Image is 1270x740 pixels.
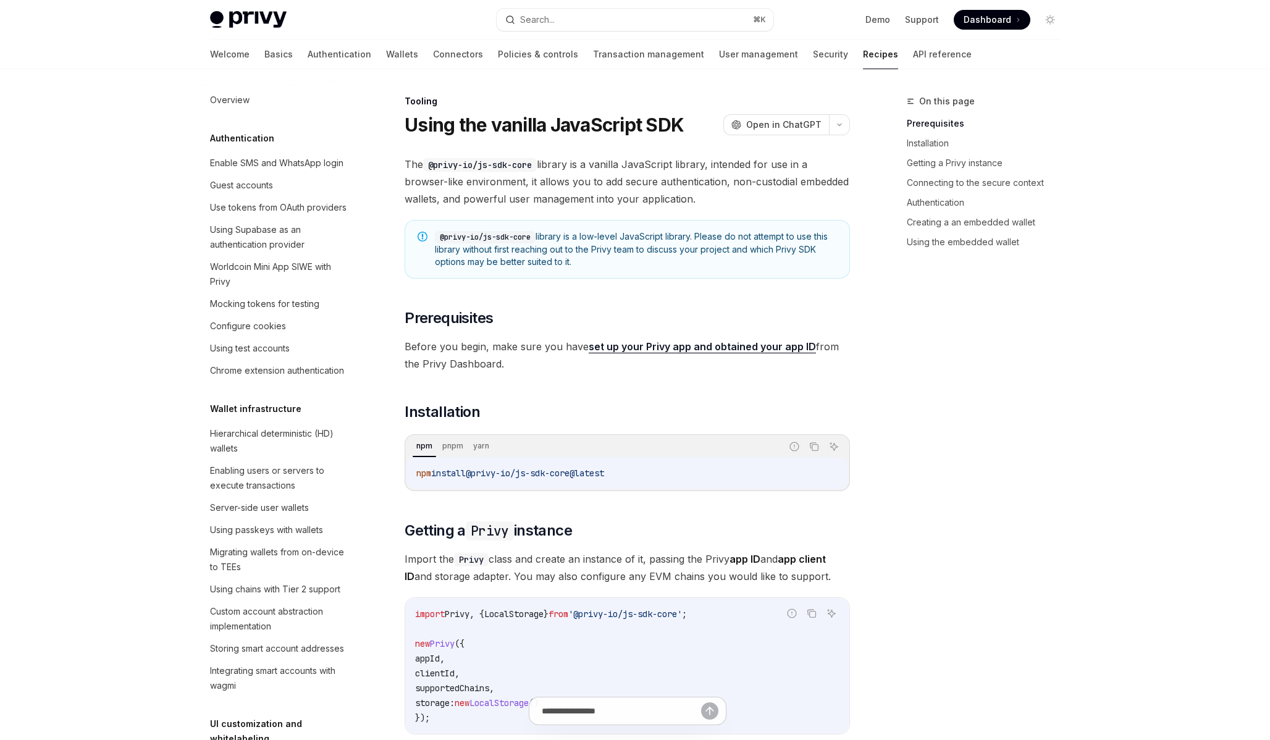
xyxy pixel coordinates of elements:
a: Use tokens from OAuth providers [200,196,358,219]
a: Enabling users or servers to execute transactions [200,460,358,497]
button: Report incorrect code [784,605,800,621]
a: Server-side user wallets [200,497,358,519]
button: Ask AI [826,439,842,455]
span: Installation [405,402,480,422]
div: Integrating smart accounts with wagmi [210,663,351,693]
h5: Wallet infrastructure [210,402,301,416]
a: User management [719,40,798,69]
span: Getting a instance [405,521,572,540]
a: Using chains with Tier 2 support [200,578,358,600]
div: pnpm [439,439,467,453]
a: set up your Privy app and obtained your app ID [589,340,816,353]
span: supportedChains [415,683,489,694]
a: Configure cookies [200,315,358,337]
div: Tooling [405,95,850,107]
div: Custom account abstraction implementation [210,604,351,634]
span: Open in ChatGPT [746,119,822,131]
span: Import the class and create an instance of it, passing the Privy and and storage adapter. You may... [405,550,850,585]
a: Guest accounts [200,174,358,196]
span: Privy [430,638,455,649]
span: , [440,653,445,664]
div: Using test accounts [210,341,290,356]
div: Server-side user wallets [210,500,309,515]
h5: Authentication [210,131,274,146]
span: @privy-io/js-sdk-core@latest [466,468,604,479]
a: Using Supabase as an authentication provider [200,219,358,256]
img: light logo [210,11,287,28]
div: Mocking tokens for testing [210,296,319,311]
a: Recipes [863,40,898,69]
span: Privy [445,608,469,620]
a: Demo [865,14,890,26]
code: @privy-io/js-sdk-core [423,158,537,172]
a: Creating a an embedded wallet [907,212,1070,232]
a: Prerequisites [907,114,1070,133]
a: Welcome [210,40,250,69]
span: '@privy-io/js-sdk-core' [568,608,682,620]
button: Toggle dark mode [1040,10,1060,30]
svg: Note [418,232,427,242]
span: } [544,608,549,620]
span: install [431,468,466,479]
a: Security [813,40,848,69]
a: Hierarchical deterministic (HD) wallets [200,423,358,460]
div: Enable SMS and WhatsApp login [210,156,343,170]
div: Chrome extension authentication [210,363,344,378]
span: library is a low-level JavaScript library. Please do not attempt to use this library without firs... [435,230,837,268]
div: Using passkeys with wallets [210,523,323,537]
span: Dashboard [964,14,1011,26]
a: Basics [264,40,293,69]
span: LocalStorage [484,608,544,620]
div: Guest accounts [210,178,273,193]
button: Copy the contents from the code block [806,439,822,455]
span: , [455,668,460,679]
a: Chrome extension authentication [200,359,358,382]
a: Connectors [433,40,483,69]
button: Search...⌘K [497,9,773,31]
span: Before you begin, make sure you have from the Privy Dashboard. [405,338,850,372]
div: Enabling users or servers to execute transactions [210,463,351,493]
button: Report incorrect code [786,439,802,455]
a: Support [905,14,939,26]
span: import [415,608,445,620]
a: API reference [913,40,972,69]
span: Prerequisites [405,308,493,328]
a: Using test accounts [200,337,358,359]
div: Use tokens from OAuth providers [210,200,347,215]
code: Privy [454,553,489,566]
div: npm [413,439,436,453]
a: Mocking tokens for testing [200,293,358,315]
a: Migrating wallets from on-device to TEEs [200,541,358,578]
a: Transaction management [593,40,704,69]
span: from [549,608,568,620]
span: , { [469,608,484,620]
span: The library is a vanilla JavaScript library, intended for use in a browser-like environment, it a... [405,156,850,208]
a: Authentication [308,40,371,69]
span: , [489,683,494,694]
a: Dashboard [954,10,1030,30]
span: ({ [455,638,465,649]
div: Overview [210,93,250,107]
code: @privy-io/js-sdk-core [435,231,536,243]
div: Configure cookies [210,319,286,334]
span: ; [682,608,687,620]
a: Storing smart account addresses [200,637,358,660]
a: Installation [907,133,1070,153]
a: Worldcoin Mini App SIWE with Privy [200,256,358,293]
button: Send message [701,702,718,720]
div: Search... [520,12,555,27]
span: On this page [919,94,975,109]
strong: app ID [730,553,760,565]
a: Wallets [386,40,418,69]
div: Storing smart account addresses [210,641,344,656]
a: Connecting to the secure context [907,173,1070,193]
span: appId [415,653,440,664]
a: Custom account abstraction implementation [200,600,358,637]
code: Privy [466,521,514,540]
button: Copy the contents from the code block [804,605,820,621]
a: Enable SMS and WhatsApp login [200,152,358,174]
button: Ask AI [823,605,839,621]
span: new [415,638,430,649]
a: Using the embedded wallet [907,232,1070,252]
h1: Using the vanilla JavaScript SDK [405,114,684,136]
